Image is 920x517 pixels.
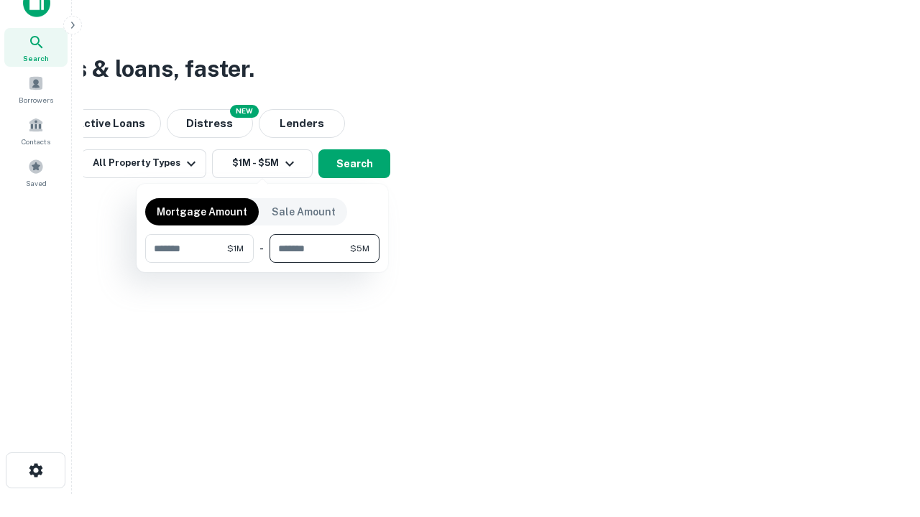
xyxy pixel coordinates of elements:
[259,234,264,263] div: -
[157,204,247,220] p: Mortgage Amount
[848,402,920,471] iframe: Chat Widget
[227,242,244,255] span: $1M
[272,204,336,220] p: Sale Amount
[350,242,369,255] span: $5M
